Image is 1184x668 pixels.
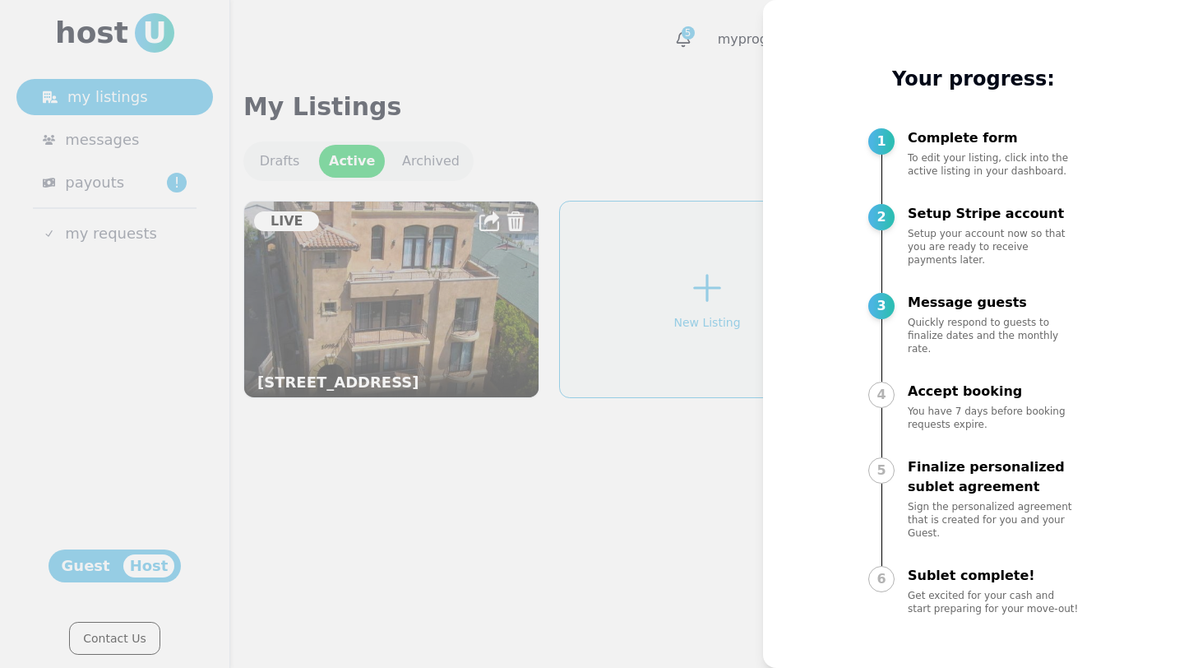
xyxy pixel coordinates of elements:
div: 3 [868,293,895,319]
div: 6 [868,566,895,592]
p: Sublet complete! [908,566,1079,586]
div: 1 [868,128,895,155]
p: Setup Stripe account [908,204,1079,224]
p: Message guests [908,293,1079,313]
p: Complete form [908,128,1079,148]
p: Get excited for your cash and start preparing for your move-out! [908,589,1079,615]
p: Quickly respond to guests to finalize dates and the monthly rate. [908,316,1079,355]
div: 5 [868,457,895,484]
p: To edit your listing, click into the active listing in your dashboard. [908,151,1079,178]
p: Accept booking [908,382,1079,401]
div: 4 [868,382,895,408]
p: Your progress: [868,66,1079,92]
p: You have 7 days before booking requests expire. [908,405,1079,431]
p: Setup your account now so that you are ready to receive payments later. [908,227,1079,267]
div: 2 [868,204,895,230]
p: Sign the personalized agreement that is created for you and your Guest. [908,500,1079,540]
p: Finalize personalized sublet agreement [908,457,1079,497]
